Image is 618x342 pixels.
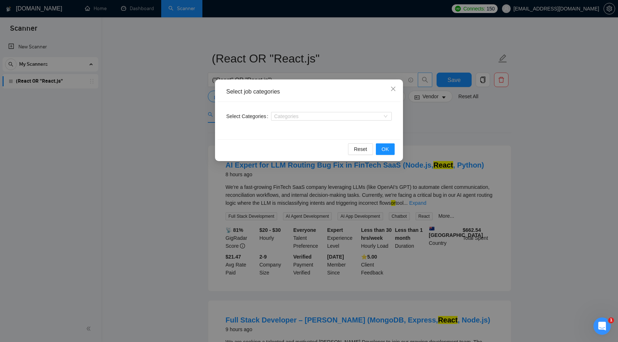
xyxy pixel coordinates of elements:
[354,145,367,153] span: Reset
[593,317,611,335] iframe: Intercom live chat
[348,143,373,155] button: Reset
[608,317,614,323] span: 1
[226,88,392,96] div: Select job categories
[390,86,396,92] span: close
[376,143,395,155] button: OK
[383,79,403,99] button: Close
[382,145,389,153] span: OK
[226,111,271,122] label: Select Categories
